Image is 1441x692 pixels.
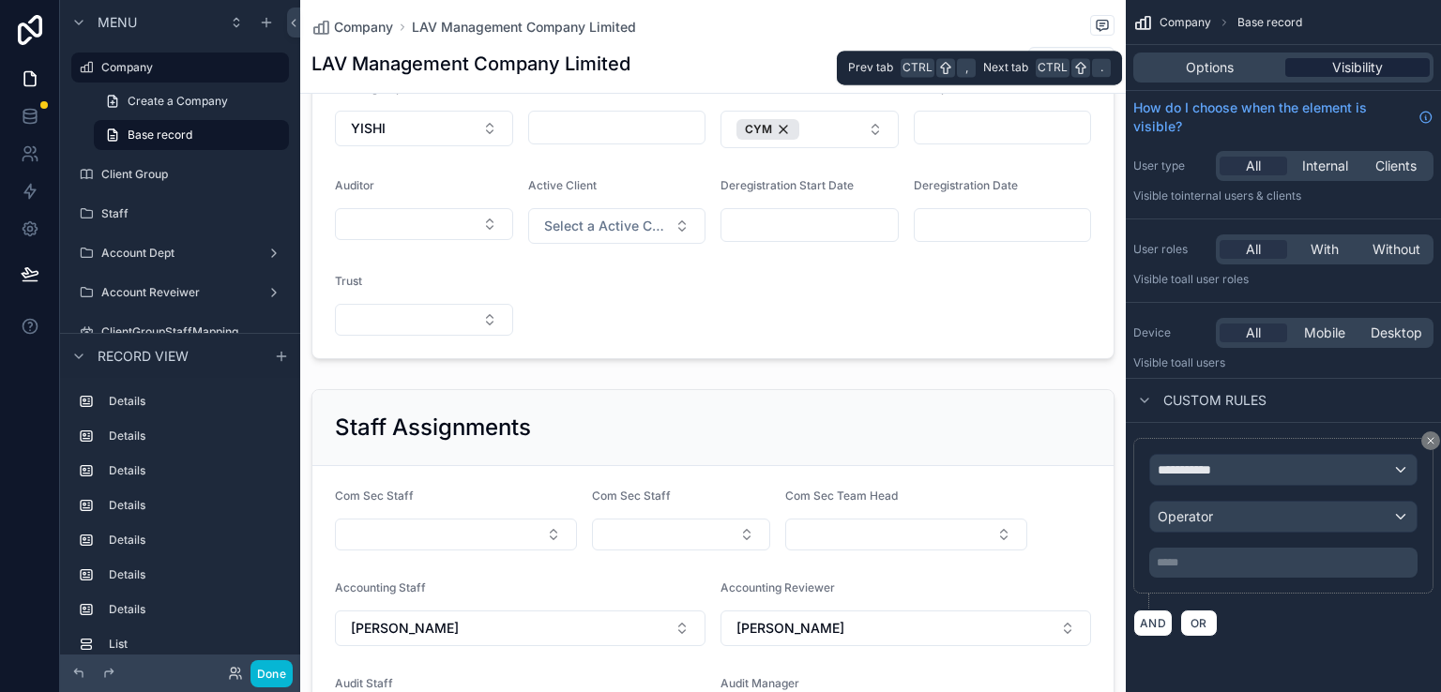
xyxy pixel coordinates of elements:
span: Ctrl [1036,58,1069,77]
span: Menu [98,13,137,32]
span: Custom rules [1163,391,1267,410]
div: scrollable content [60,378,300,654]
span: Visibility [1332,58,1383,77]
span: Base record [128,128,192,143]
span: Options [1186,58,1234,77]
a: How do I choose when the element is visible? [1133,98,1433,136]
span: With [1311,240,1339,259]
label: Details [109,602,281,617]
label: Account Dept [101,246,259,261]
button: Done [250,660,293,687]
a: Staff [71,199,289,229]
span: Clients [1375,157,1417,175]
a: Company [71,53,289,83]
label: Staff [101,206,285,221]
span: . [1094,60,1109,75]
span: Without [1373,240,1420,259]
span: Create a Company [128,94,228,109]
a: LAV Management Company Limited [412,18,636,37]
a: Create a Company [94,86,289,116]
p: Visible to [1133,188,1433,203]
label: List [109,637,281,652]
h1: LAV Management Company Limited [311,51,630,77]
span: , [959,60,974,75]
label: Device [1133,325,1208,340]
button: AND [1133,609,1173,637]
span: Ctrl [901,58,934,77]
span: Base record [1237,15,1302,30]
a: Account Dept [71,238,289,268]
button: Done [1028,47,1115,81]
span: How do I choose when the element is visible? [1133,98,1411,136]
span: All [1246,323,1261,342]
label: Details [109,533,281,548]
label: Details [109,429,281,444]
label: Details [109,394,281,409]
a: Client Group [71,159,289,189]
a: Company [311,18,393,37]
label: Client Group [101,167,285,182]
span: Operator [1158,508,1213,524]
label: ClientGroupStaffMapping [101,324,285,339]
span: Company [1160,15,1211,30]
a: ClientGroupStaffMapping [71,317,289,347]
span: All [1246,157,1261,175]
span: OR [1187,616,1211,630]
span: Internal [1302,157,1348,175]
span: Prev tab [848,60,893,75]
a: Base record [94,120,289,150]
span: Record view [98,346,189,365]
p: Visible to [1133,272,1433,287]
label: Account Reveiwer [101,285,259,300]
label: Company [101,60,278,75]
button: Operator [1149,501,1418,533]
span: Desktop [1371,323,1422,342]
a: Account Reveiwer [71,278,289,308]
label: User roles [1133,242,1208,257]
p: Visible to [1133,355,1433,370]
label: Details [109,498,281,513]
span: Internal users & clients [1181,188,1301,203]
span: Company [334,18,393,37]
span: Mobile [1304,323,1345,342]
label: User type [1133,158,1208,173]
span: Next tab [983,60,1028,75]
span: All user roles [1181,272,1249,286]
label: Details [109,463,281,478]
button: OR [1180,609,1218,637]
span: all users [1181,355,1225,369]
span: All [1246,240,1261,259]
label: Details [109,567,281,582]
